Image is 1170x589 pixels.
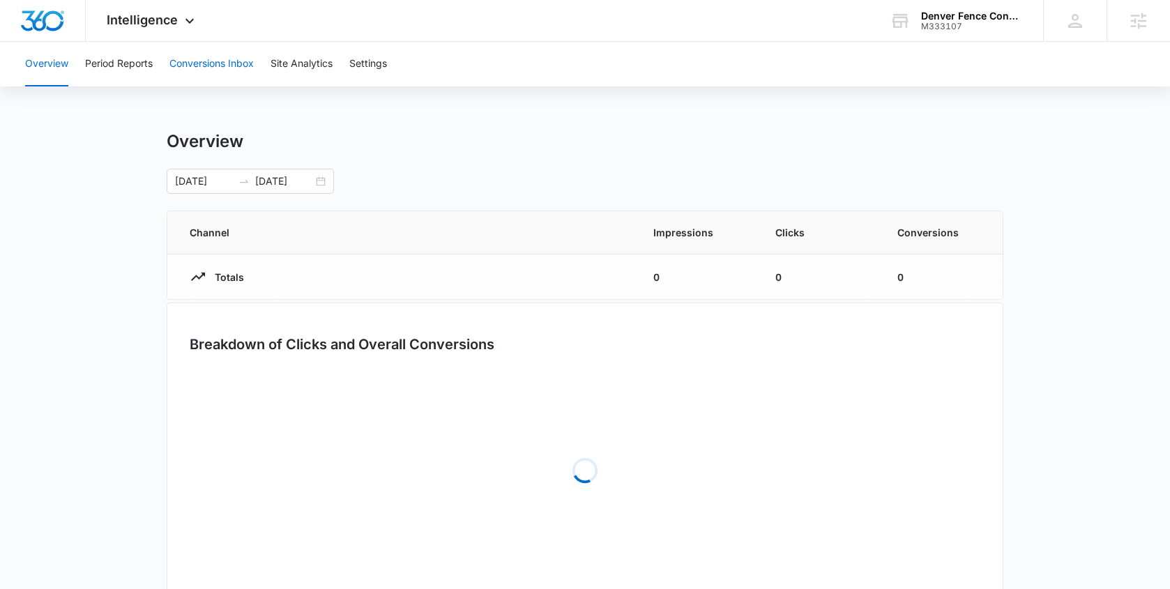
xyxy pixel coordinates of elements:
span: Channel [190,225,620,240]
h3: Breakdown of Clicks and Overall Conversions [190,334,494,355]
input: Start date [175,174,233,189]
p: Totals [206,270,244,284]
button: Period Reports [85,42,153,86]
div: account id [921,22,1023,31]
span: Clicks [775,225,864,240]
td: 0 [881,254,1003,300]
button: Site Analytics [271,42,333,86]
span: Intelligence [107,13,178,27]
span: Impressions [653,225,742,240]
span: swap-right [238,176,250,187]
td: 0 [759,254,881,300]
button: Conversions Inbox [169,42,254,86]
input: End date [255,174,313,189]
h1: Overview [167,131,243,152]
td: 0 [637,254,759,300]
button: Overview [25,42,68,86]
span: Conversions [897,225,980,240]
button: Settings [349,42,387,86]
span: to [238,176,250,187]
div: account name [921,10,1023,22]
